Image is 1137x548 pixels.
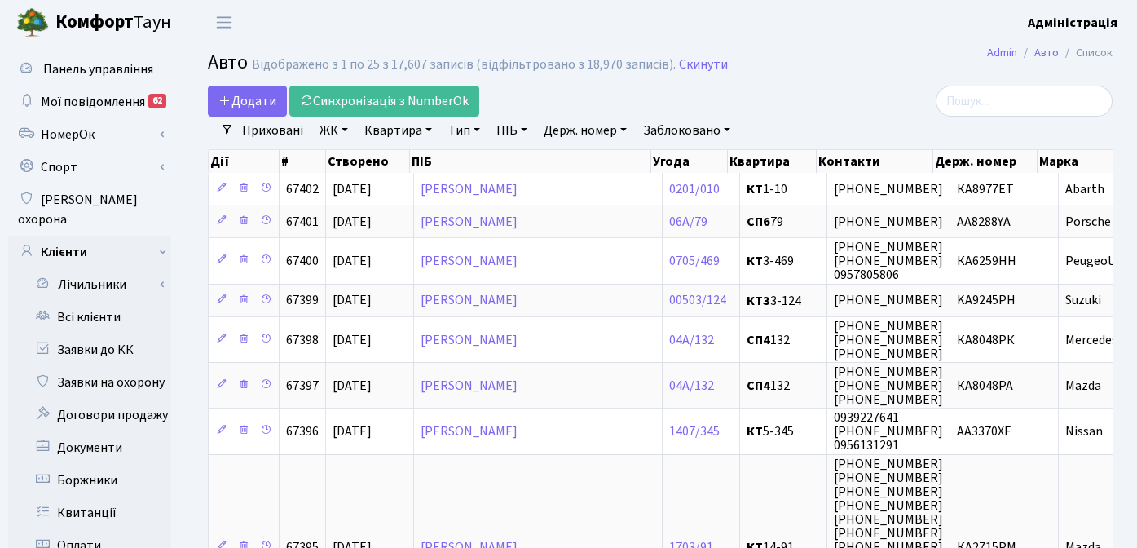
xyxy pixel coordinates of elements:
span: 67397 [286,377,319,395]
th: Створено [326,150,410,173]
span: Abarth [1065,180,1104,198]
a: 0705/469 [669,252,720,270]
span: АА3370ХЕ [957,422,1011,440]
a: Панель управління [8,53,171,86]
span: 67396 [286,422,319,440]
span: KA9245PH [957,292,1016,310]
th: Квартира [728,150,816,173]
span: 67399 [286,292,319,310]
a: Додати [208,86,287,117]
span: 3-124 [747,294,820,307]
span: Porsche [1065,213,1111,231]
span: 132 [747,379,820,392]
a: [PERSON_NAME] охорона [8,183,171,236]
span: 67401 [286,213,319,231]
span: КА8977ЕТ [957,180,1014,198]
span: [PHONE_NUMBER] [PHONE_NUMBER] [PHONE_NUMBER] [834,317,943,363]
a: Адміністрація [1028,13,1117,33]
a: Заявки до КК [8,334,171,366]
th: Держ. номер [933,150,1038,173]
a: Тип [442,117,487,144]
a: Договори продажу [8,399,171,431]
a: [PERSON_NAME] [421,252,518,270]
a: 1407/345 [669,422,720,440]
input: Пошук... [936,86,1113,117]
a: 04А/132 [669,331,714,349]
li: Список [1059,44,1113,62]
b: СП6 [747,213,770,231]
a: [PERSON_NAME] [421,422,518,440]
span: КА8048РК [957,331,1015,349]
button: Переключити навігацію [204,9,245,36]
span: 0939227641 [PHONE_NUMBER] 0956131291 [834,409,943,454]
span: Таун [55,9,171,37]
b: КТ [747,252,763,270]
span: 67400 [286,252,319,270]
a: Квитанції [8,497,171,529]
span: КА8048РА [957,377,1013,395]
a: [PERSON_NAME] [421,213,518,231]
a: 06А/79 [669,213,707,231]
th: Марка [1038,150,1116,173]
a: [PERSON_NAME] [421,292,518,310]
span: 5-345 [747,425,820,438]
a: 00503/124 [669,292,726,310]
span: [DATE] [333,213,372,231]
span: [DATE] [333,331,372,349]
b: КТ [747,180,763,198]
a: Лічильники [19,268,171,301]
span: 1-10 [747,183,820,196]
a: [PERSON_NAME] [421,331,518,349]
span: [PHONE_NUMBER] [834,292,943,310]
a: ПІБ [490,117,534,144]
th: Угода [651,150,728,173]
span: [PHONE_NUMBER] [834,213,943,231]
span: Suzuki [1065,292,1101,310]
a: [PERSON_NAME] [421,180,518,198]
a: Мої повідомлення62 [8,86,171,118]
a: Заблоковано [637,117,737,144]
span: [DATE] [333,377,372,395]
a: Синхронізація з NumberOk [289,86,479,117]
span: [PHONE_NUMBER] [PHONE_NUMBER] [PHONE_NUMBER] [834,363,943,409]
span: Nissan [1065,422,1103,440]
span: [DATE] [333,292,372,310]
span: 79 [747,215,820,228]
b: КТ3 [747,292,770,310]
nav: breadcrumb [963,36,1137,70]
span: [DATE] [333,422,372,440]
a: Заявки на охорону [8,366,171,399]
a: 04А/132 [669,377,714,395]
span: AA8288YA [957,213,1011,231]
span: Mazda [1065,377,1101,395]
span: Mercedes [1065,331,1117,349]
span: [DATE] [333,252,372,270]
a: Квартира [358,117,438,144]
b: СП4 [747,377,770,395]
span: Мої повідомлення [41,93,145,111]
a: НомерОк [8,118,171,151]
span: Авто [208,48,248,77]
a: Клієнти [8,236,171,268]
span: 3-469 [747,254,820,267]
b: Адміністрація [1028,14,1117,32]
th: ПІБ [410,150,651,173]
b: Комфорт [55,9,134,35]
a: Боржники [8,464,171,497]
th: # [280,150,326,173]
a: Документи [8,431,171,464]
img: logo.png [16,7,49,39]
span: [PHONE_NUMBER] [PHONE_NUMBER] 0957805806 [834,238,943,284]
a: [PERSON_NAME] [421,377,518,395]
th: Дії [209,150,280,173]
a: Авто [1034,44,1059,61]
b: СП4 [747,331,770,349]
a: ЖК [313,117,355,144]
div: Відображено з 1 по 25 з 17,607 записів (відфільтровано з 18,970 записів). [252,57,676,73]
a: 0201/010 [669,180,720,198]
span: КА6259НН [957,252,1016,270]
a: Спорт [8,151,171,183]
a: Держ. номер [537,117,633,144]
span: Додати [218,92,276,110]
a: Скинути [679,57,728,73]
